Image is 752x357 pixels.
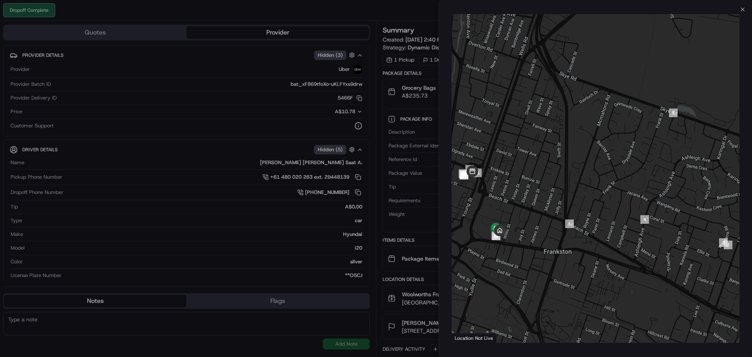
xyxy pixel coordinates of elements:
[465,165,474,174] div: 6
[452,333,497,343] div: Location Not Live
[492,231,501,240] div: 12
[460,170,468,179] div: 9
[724,241,732,249] div: 2
[719,238,728,247] div: 3
[492,232,500,240] div: 13
[640,215,649,224] div: 4
[565,219,574,228] div: 5
[459,171,468,179] div: 8
[460,171,468,179] div: 7
[473,169,482,177] div: 11
[669,109,678,117] div: 1
[459,169,467,178] div: 10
